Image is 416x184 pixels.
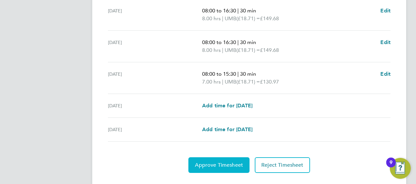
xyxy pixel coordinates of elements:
span: 7.00 hrs [202,79,221,85]
span: (£18.71) = [236,47,260,53]
span: | [237,39,239,45]
span: UMB [225,78,236,86]
span: | [237,8,239,14]
a: Add time for [DATE] [202,102,252,110]
span: Edit [380,39,390,45]
div: [DATE] [108,7,202,23]
span: | [222,47,223,53]
button: Open Resource Center, 9 new notifications [390,158,411,179]
span: £149.68 [260,47,279,53]
span: Add time for [DATE] [202,102,252,109]
span: | [222,15,223,22]
span: Approve Timesheet [195,162,243,168]
span: | [237,71,239,77]
span: 30 min [240,71,256,77]
span: £149.68 [260,15,279,22]
a: Edit [380,70,390,78]
div: [DATE] [108,102,202,110]
div: 9 [390,162,392,171]
span: Reject Timesheet [261,162,303,168]
div: [DATE] [108,126,202,133]
span: 8.00 hrs [202,47,221,53]
div: [DATE] [108,70,202,86]
a: Edit [380,38,390,46]
button: Reject Timesheet [255,157,310,173]
span: (£18.71) = [236,15,260,22]
a: Edit [380,7,390,15]
button: Approve Timesheet [188,157,250,173]
span: | [222,79,223,85]
span: UMB [225,46,236,54]
div: [DATE] [108,38,202,54]
span: Edit [380,71,390,77]
span: 30 min [240,39,256,45]
span: Add time for [DATE] [202,126,252,132]
span: £130.97 [260,79,279,85]
span: Edit [380,8,390,14]
span: 8.00 hrs [202,15,221,22]
a: Add time for [DATE] [202,126,252,133]
span: 08:00 to 15:30 [202,71,236,77]
span: UMB [225,15,236,23]
span: 30 min [240,8,256,14]
span: 08:00 to 16:30 [202,39,236,45]
span: 08:00 to 16:30 [202,8,236,14]
span: (£18.71) = [236,79,260,85]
